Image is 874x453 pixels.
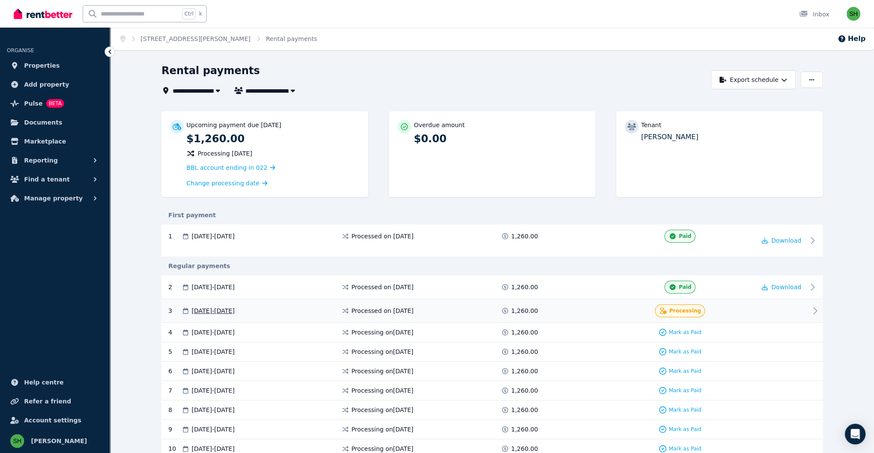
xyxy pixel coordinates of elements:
[168,328,181,337] div: 4
[168,347,181,356] div: 5
[7,133,103,150] a: Marketplace
[799,10,829,19] div: Inbox
[351,425,413,434] span: Processing on [DATE]
[845,424,865,444] div: Open Intercom Messenger
[414,121,465,129] p: Overdue amount
[7,47,34,53] span: ORGANISE
[141,35,251,42] a: [STREET_ADDRESS][PERSON_NAME]
[168,232,181,241] div: 1
[266,34,317,43] span: Rental payments
[186,121,281,129] p: Upcoming payment due [DATE]
[7,152,103,169] button: Reporting
[669,426,701,433] span: Mark as Paid
[10,434,24,448] img: Sunil Hooda
[24,377,64,387] span: Help centre
[511,306,538,315] span: 1,260.00
[351,444,413,453] span: Processing on [DATE]
[182,8,195,19] span: Ctrl
[192,232,235,241] span: [DATE] - [DATE]
[14,7,72,20] img: RentBetter
[199,10,202,17] span: k
[7,57,103,74] a: Properties
[669,368,701,375] span: Mark as Paid
[351,328,413,337] span: Processing on [DATE]
[168,281,181,294] div: 2
[168,406,181,414] div: 8
[771,237,801,244] span: Download
[24,174,70,184] span: Find a tenant
[511,283,538,291] span: 1,260.00
[846,7,860,21] img: Sunil Hooda
[511,444,538,453] span: 1,260.00
[762,283,801,291] button: Download
[192,386,235,395] span: [DATE] - [DATE]
[7,76,103,93] a: Add property
[7,171,103,188] button: Find a tenant
[24,117,62,128] span: Documents
[24,415,81,425] span: Account settings
[31,436,87,446] span: [PERSON_NAME]
[192,328,235,337] span: [DATE] - [DATE]
[186,179,267,187] a: Change processing date
[192,367,235,375] span: [DATE] - [DATE]
[837,34,865,44] button: Help
[24,98,43,109] span: Pulse
[511,386,538,395] span: 1,260.00
[511,425,538,434] span: 1,260.00
[168,386,181,395] div: 7
[24,60,60,71] span: Properties
[511,347,538,356] span: 1,260.00
[168,304,181,317] div: 3
[669,329,701,336] span: Mark as Paid
[192,425,235,434] span: [DATE] - [DATE]
[641,121,661,129] p: Tenant
[168,444,181,453] div: 10
[762,236,801,245] button: Download
[161,262,823,270] div: Regular payments
[511,328,538,337] span: 1,260.00
[24,396,71,406] span: Refer a friend
[7,374,103,391] a: Help centre
[168,425,181,434] div: 9
[669,387,701,394] span: Mark as Paid
[351,367,413,375] span: Processing on [DATE]
[161,211,823,219] div: First payment
[46,99,64,108] span: BETA
[192,306,235,315] span: [DATE] - [DATE]
[7,393,103,410] a: Refer a friend
[186,132,360,146] p: $1,260.00
[186,164,267,171] span: BBL account ending in 022
[24,136,66,147] span: Marketplace
[192,444,235,453] span: [DATE] - [DATE]
[679,233,691,240] span: Paid
[669,307,701,314] span: Processing
[192,283,235,291] span: [DATE] - [DATE]
[351,306,413,315] span: Processed on [DATE]
[24,155,58,166] span: Reporting
[414,132,587,146] p: $0.00
[24,79,69,90] span: Add property
[7,114,103,131] a: Documents
[192,347,235,356] span: [DATE] - [DATE]
[186,179,260,187] span: Change processing date
[669,445,701,452] span: Mark as Paid
[511,367,538,375] span: 1,260.00
[771,284,801,291] span: Download
[24,193,83,203] span: Manage property
[351,232,413,241] span: Processed on [DATE]
[669,348,701,355] span: Mark as Paid
[679,284,691,291] span: Paid
[192,406,235,414] span: [DATE] - [DATE]
[198,149,252,158] span: Processing [DATE]
[641,132,814,142] p: [PERSON_NAME]
[7,412,103,429] a: Account settings
[351,406,413,414] span: Processing on [DATE]
[669,406,701,413] span: Mark as Paid
[511,406,538,414] span: 1,260.00
[511,232,538,241] span: 1,260.00
[168,367,181,375] div: 6
[351,347,413,356] span: Processing on [DATE]
[161,64,260,78] h1: Rental payments
[711,70,796,89] button: Export schedule
[351,283,413,291] span: Processed on [DATE]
